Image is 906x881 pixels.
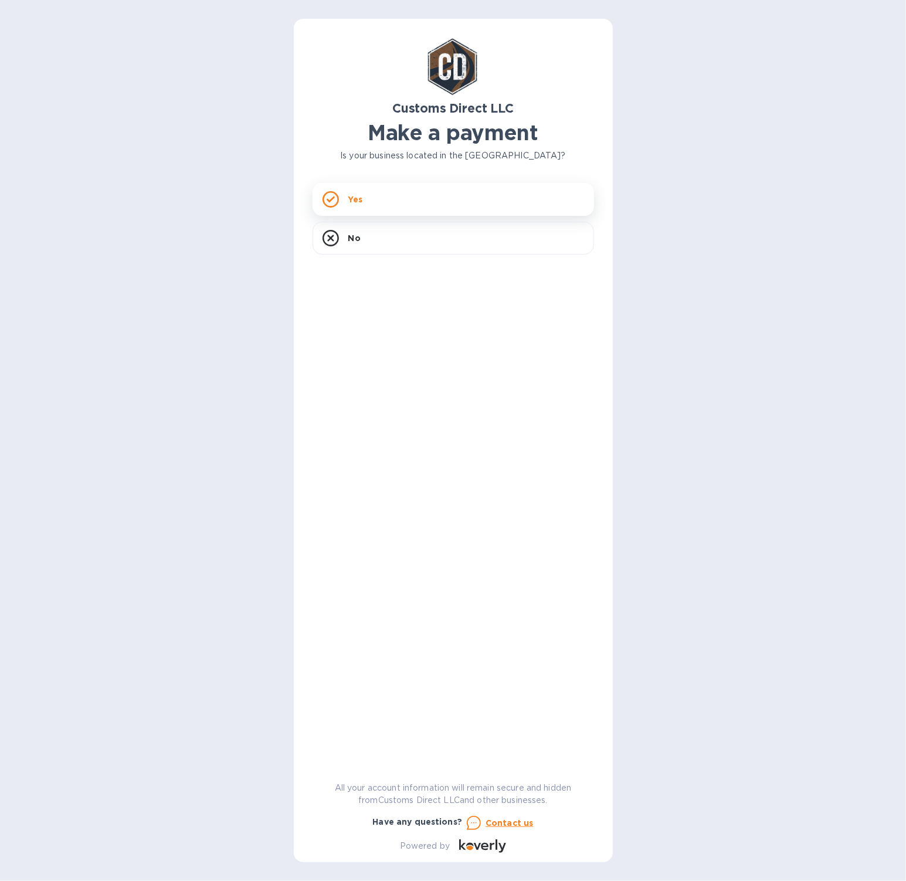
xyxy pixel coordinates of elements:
[486,818,534,828] u: Contact us
[313,150,594,162] p: Is your business located in the [GEOGRAPHIC_DATA]?
[348,232,361,244] p: No
[373,817,463,826] b: Have any questions?
[313,782,594,807] p: All your account information will remain secure and hidden from Customs Direct LLC and other busi...
[348,194,362,205] p: Yes
[313,120,594,145] h1: Make a payment
[392,101,514,116] b: Customs Direct LLC
[400,840,450,852] p: Powered by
